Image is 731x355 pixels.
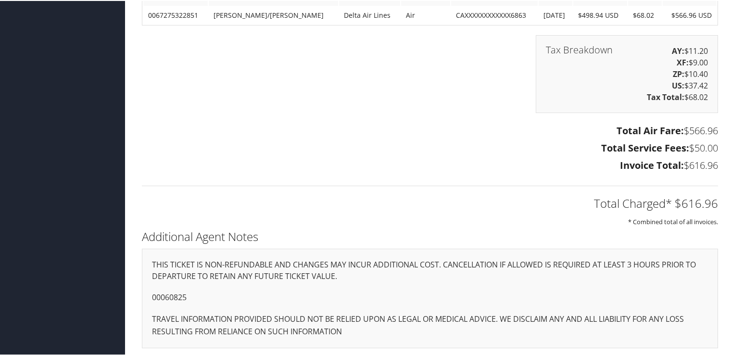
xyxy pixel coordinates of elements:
p: 00060825 [152,291,708,303]
strong: Total Service Fees: [601,140,689,153]
strong: Total Air Fare: [617,123,684,136]
h3: $616.96 [142,158,718,171]
td: [PERSON_NAME]/[PERSON_NAME] [209,6,338,23]
div: THIS TICKET IS NON-REFUNDABLE AND CHANGES MAY INCUR ADDITIONAL COST. CANCELLATION IF ALLOWED IS R... [142,248,718,347]
strong: Tax Total: [647,91,684,101]
td: Delta Air Lines [339,6,400,23]
strong: US: [672,79,684,90]
td: Air [401,6,451,23]
h2: Additional Agent Notes [142,228,718,244]
td: $566.96 USD [663,6,717,23]
strong: AY: [672,45,684,55]
p: TRAVEL INFORMATION PROVIDED SHOULD NOT BE RELIED UPON AS LEGAL OR MEDICAL ADVICE. WE DISCLAIM ANY... [152,312,708,337]
td: CAXXXXXXXXXXXX6863 [451,6,537,23]
strong: Invoice Total: [620,158,684,171]
div: $11.20 $9.00 $10.40 $37.42 $68.02 [536,34,718,112]
h2: Total Charged* $616.96 [142,194,718,211]
td: $498.94 USD [573,6,627,23]
h3: Tax Breakdown [546,44,613,54]
strong: XF: [677,56,689,67]
h3: $50.00 [142,140,718,154]
h3: $566.96 [142,123,718,137]
small: * Combined total of all invoices. [628,216,718,225]
td: [DATE] [539,6,572,23]
td: 0067275322851 [143,6,208,23]
td: $68.02 [628,6,661,23]
strong: ZP: [673,68,684,78]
